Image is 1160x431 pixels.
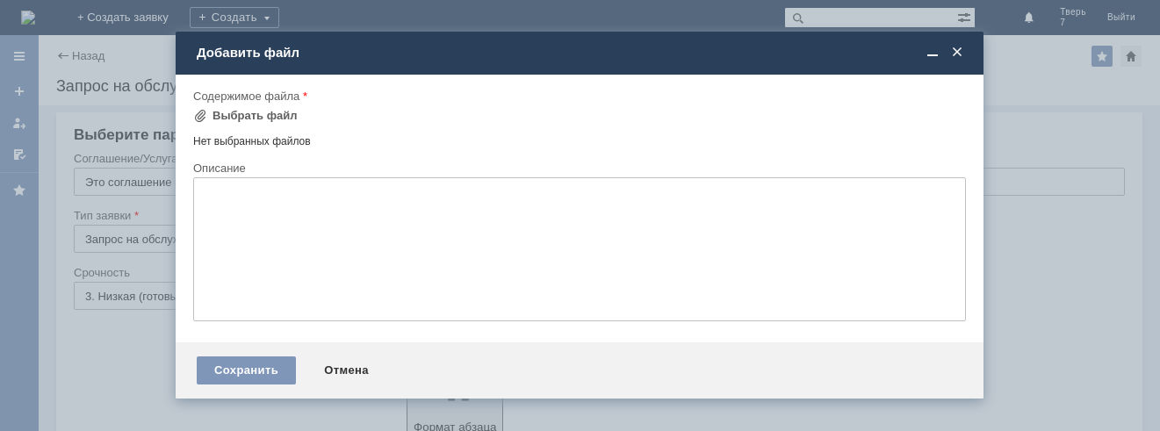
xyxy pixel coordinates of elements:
[924,45,941,61] span: Свернуть (Ctrl + M)
[948,45,966,61] span: Закрыть
[213,109,298,123] div: Выбрать файл
[197,45,966,61] div: Добавить файл
[193,128,966,148] div: Нет выбранных файлов
[193,162,962,174] div: Описание
[193,90,962,102] div: Содержимое файла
